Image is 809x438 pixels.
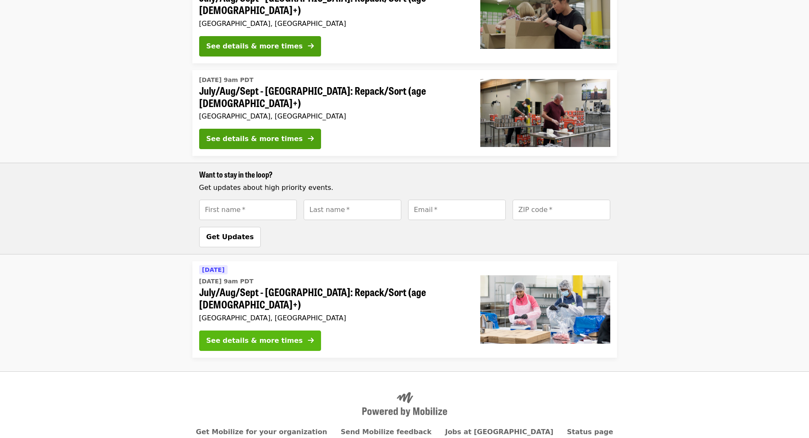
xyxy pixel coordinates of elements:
button: See details & more times [199,331,321,351]
time: [DATE] 9am PDT [199,277,254,286]
a: Status page [567,428,613,436]
i: arrow-right icon [308,42,314,50]
div: See details & more times [206,41,303,51]
a: See details for "July/Aug/Sept - Beaverton: Repack/Sort (age 10+)" [192,261,617,358]
span: July/Aug/Sept - [GEOGRAPHIC_DATA]: Repack/Sort (age [DEMOGRAPHIC_DATA]+) [199,85,467,109]
span: July/Aug/Sept - [GEOGRAPHIC_DATA]: Repack/Sort (age [DEMOGRAPHIC_DATA]+) [199,286,467,311]
a: Send Mobilize feedback [341,428,431,436]
span: [DATE] [202,266,225,273]
a: See details for "July/Aug/Sept - Portland: Repack/Sort (age 16+)" [192,70,617,156]
div: [GEOGRAPHIC_DATA], [GEOGRAPHIC_DATA] [199,112,467,120]
div: [GEOGRAPHIC_DATA], [GEOGRAPHIC_DATA] [199,20,467,28]
button: See details & more times [199,129,321,149]
button: See details & more times [199,36,321,57]
i: arrow-right icon [308,135,314,143]
div: See details & more times [206,336,303,346]
span: Want to stay in the loop? [199,169,273,180]
img: Powered by Mobilize [362,392,447,417]
input: [object Object] [408,200,506,220]
input: [object Object] [513,200,610,220]
input: [object Object] [304,200,401,220]
a: Get Mobilize for your organization [196,428,327,436]
input: [object Object] [199,200,297,220]
nav: Primary footer navigation [199,427,610,437]
a: Jobs at [GEOGRAPHIC_DATA] [445,428,553,436]
button: Get Updates [199,227,261,247]
img: July/Aug/Sept - Portland: Repack/Sort (age 16+) organized by Oregon Food Bank [480,79,610,147]
img: July/Aug/Sept - Beaverton: Repack/Sort (age 10+) organized by Oregon Food Bank [480,275,610,343]
span: Get updates about high priority events. [199,184,333,192]
i: arrow-right icon [308,336,314,345]
span: Get Updates [206,233,254,241]
div: See details & more times [206,134,303,144]
time: [DATE] 9am PDT [199,76,254,85]
div: [GEOGRAPHIC_DATA], [GEOGRAPHIC_DATA] [199,314,467,322]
